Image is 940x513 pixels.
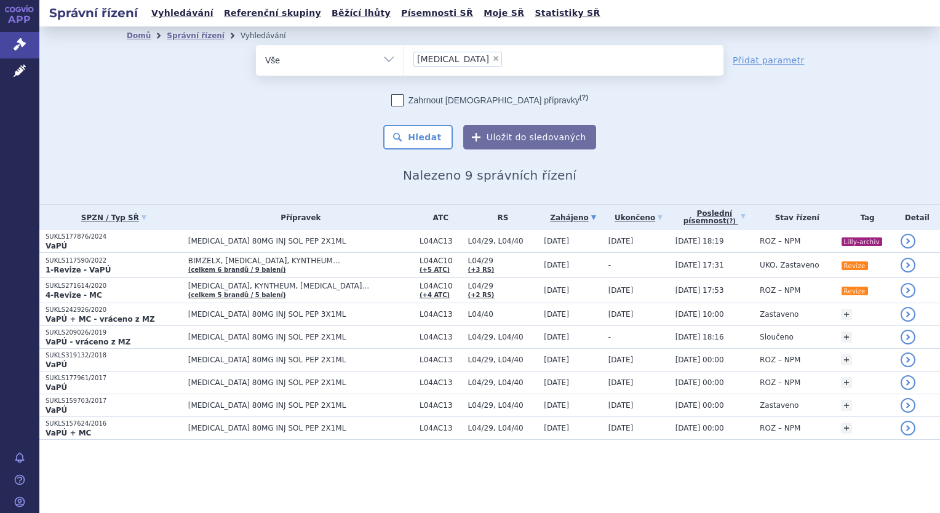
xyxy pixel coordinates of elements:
[608,424,634,432] span: [DATE]
[841,332,852,343] a: +
[608,209,669,226] a: Ukončeno
[901,307,915,322] a: detail
[608,378,634,387] span: [DATE]
[675,261,724,269] span: [DATE] 17:31
[182,205,413,230] th: Přípravek
[760,424,800,432] span: ROZ – NPM
[46,397,182,405] p: SUKLS159703/2017
[328,5,394,22] a: Běžící lhůty
[420,356,462,364] span: L04AC13
[188,310,413,319] span: [MEDICAL_DATA] 80MG INJ SOL PEP 3X1ML
[841,423,852,434] a: +
[391,94,588,106] label: Zahrnout [DEMOGRAPHIC_DATA] přípravky
[842,287,868,295] i: Revize
[754,205,834,230] th: Stav řízení
[468,310,538,319] span: L04/40
[531,5,603,22] a: Statistiky SŘ
[420,256,462,265] span: L04AC10
[506,51,512,66] input: [MEDICAL_DATA]
[480,5,528,22] a: Moje SŘ
[492,55,500,62] span: ×
[468,266,495,273] a: (+3 RS)
[760,261,819,269] span: UKO, Zastaveno
[420,378,462,387] span: L04AC13
[188,282,413,290] span: [MEDICAL_DATA], KYNTHEUM, [MEDICAL_DATA]…
[760,310,799,319] span: Zastaveno
[420,310,462,319] span: L04AC13
[544,310,569,319] span: [DATE]
[901,234,915,249] a: detail
[675,286,724,295] span: [DATE] 17:53
[46,351,182,360] p: SUKLS319132/2018
[46,328,182,337] p: SUKLS209026/2019
[760,237,800,245] span: ROZ – NPM
[188,237,413,245] span: [MEDICAL_DATA] 80MG INJ SOL PEP 2X1ML
[188,256,413,265] span: BIMZELX, [MEDICAL_DATA], KYNTHEUM…
[544,237,569,245] span: [DATE]
[468,401,538,410] span: L04/29, L04/40
[420,401,462,410] span: L04AC13
[46,209,182,226] a: SPZN / Typ SŘ
[46,429,91,437] strong: VaPÚ + MC
[420,282,462,290] span: L04AC10
[544,333,569,341] span: [DATE]
[39,4,148,22] h2: Správní řízení
[46,266,111,274] strong: 1-Revize - VaPÚ
[901,330,915,344] a: detail
[468,292,495,298] a: (+2 RS)
[901,421,915,435] a: detail
[675,205,754,230] a: Poslednípísemnost(?)
[46,315,155,324] strong: VaPÚ + MC - vráceno z MZ
[167,31,225,40] a: Správní řízení
[148,5,217,22] a: Vyhledávání
[46,256,182,265] p: SUKLS117590/2022
[46,233,182,241] p: SUKLS177876/2024
[420,333,462,341] span: L04AC13
[580,93,588,101] abbr: (?)
[420,237,462,245] span: L04AC13
[468,282,538,290] span: L04/29
[468,356,538,364] span: L04/29, L04/40
[608,356,634,364] span: [DATE]
[835,205,894,230] th: Tag
[463,125,596,149] button: Uložit do sledovaných
[468,333,538,341] span: L04/29, L04/40
[46,282,182,290] p: SUKLS271614/2020
[46,242,67,250] strong: VaPÚ
[901,352,915,367] a: detail
[188,356,413,364] span: [MEDICAL_DATA] 80MG INJ SOL PEP 2X1ML
[675,356,724,364] span: [DATE] 00:00
[420,266,450,273] a: (+5 ATC)
[841,400,852,411] a: +
[841,377,852,388] a: +
[842,261,868,270] i: Revize
[188,266,286,273] a: (celkem 6 brandů / 9 balení)
[608,237,634,245] span: [DATE]
[188,424,413,432] span: [MEDICAL_DATA] 80MG INJ SOL PEP 2X1ML
[127,31,151,40] a: Domů
[188,333,413,341] span: [MEDICAL_DATA] 80MG INJ SOL PEP 2X1ML
[901,258,915,272] a: detail
[420,424,462,432] span: L04AC13
[46,383,67,392] strong: VaPÚ
[901,375,915,390] a: detail
[727,218,736,225] abbr: (?)
[220,5,325,22] a: Referenční skupiny
[733,54,805,66] a: Přidat parametr
[675,310,724,319] span: [DATE] 10:00
[46,306,182,314] p: SUKLS242926/2020
[188,401,413,410] span: [MEDICAL_DATA] 80MG INJ SOL PEP 2X1ML
[468,424,538,432] span: L04/29, L04/40
[842,237,883,246] i: Lilly-archiv
[608,401,634,410] span: [DATE]
[544,401,569,410] span: [DATE]
[841,354,852,365] a: +
[397,5,477,22] a: Písemnosti SŘ
[544,378,569,387] span: [DATE]
[468,378,538,387] span: L04/29, L04/40
[417,55,489,63] span: [MEDICAL_DATA]
[420,292,450,298] a: (+4 ATC)
[46,374,182,383] p: SUKLS177961/2017
[46,291,102,300] strong: 4-Revize - MC
[188,378,413,387] span: [MEDICAL_DATA] 80MG INJ SOL PEP 2X1ML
